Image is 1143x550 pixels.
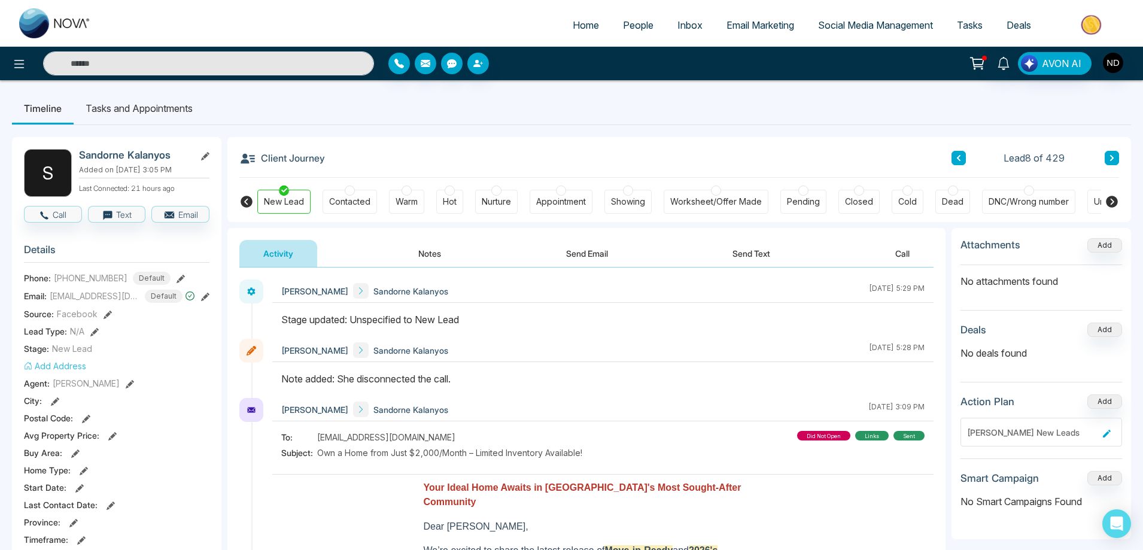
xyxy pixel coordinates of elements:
button: Notes [394,240,465,267]
span: People [623,19,653,31]
span: N/A [70,325,84,338]
span: Lead 8 of 429 [1004,151,1065,165]
span: Sandorne Kalanyos [373,285,448,297]
span: Source: [24,308,54,320]
div: [DATE] 3:09 PM [868,402,925,417]
p: No attachments found [960,265,1122,288]
span: [EMAIL_ADDRESS][DOMAIN_NAME] [50,290,139,302]
div: Appointment [536,196,586,208]
a: Inbox [665,14,715,37]
span: Phone: [24,272,51,284]
div: Warm [396,196,418,208]
img: Market-place.gif [1049,11,1136,38]
span: Deals [1007,19,1031,31]
button: AVON AI [1018,52,1092,75]
span: [PERSON_NAME] [281,285,348,297]
span: Sandorne Kalanyos [373,403,448,416]
span: To: [281,431,317,443]
h2: Sandorne Kalanyos [79,149,190,161]
span: Email: [24,290,47,302]
div: Open Intercom Messenger [1102,509,1131,538]
span: Social Media Management [818,19,933,31]
span: Inbox [677,19,703,31]
li: Timeline [12,92,74,124]
h3: Attachments [960,239,1020,251]
span: [PERSON_NAME] [281,403,348,416]
div: Nurture [482,196,511,208]
h3: Client Journey [239,149,325,167]
div: Pending [787,196,820,208]
button: Add [1087,394,1122,409]
button: Add Address [24,360,86,372]
span: [PHONE_NUMBER] [54,272,127,284]
button: Send Email [542,240,632,267]
div: DNC/Wrong number [989,196,1069,208]
div: did not open [797,431,850,440]
span: [PERSON_NAME] [281,344,348,357]
button: Add [1087,323,1122,337]
a: Email Marketing [715,14,806,37]
span: Lead Type: [24,325,67,338]
div: links [855,431,889,440]
span: Province : [24,516,60,528]
button: Call [871,240,934,267]
span: Postal Code : [24,412,73,424]
button: Add [1087,471,1122,485]
span: Home Type : [24,464,71,476]
p: Added on [DATE] 3:05 PM [79,165,209,175]
a: Deals [995,14,1043,37]
div: S [24,149,72,197]
span: Start Date : [24,481,66,494]
a: Social Media Management [806,14,945,37]
span: Stage: [24,342,49,355]
span: AVON AI [1042,56,1081,71]
button: Email [151,206,209,223]
img: Nova CRM Logo [19,8,91,38]
span: [EMAIL_ADDRESS][DOMAIN_NAME] [317,431,455,443]
button: Activity [239,240,317,267]
h3: Action Plan [960,396,1014,408]
div: [DATE] 5:28 PM [869,342,925,358]
div: Cold [898,196,917,208]
span: Default [145,290,183,303]
h3: Details [24,244,209,262]
button: Call [24,206,82,223]
span: Add [1087,239,1122,250]
div: Showing [611,196,645,208]
a: Tasks [945,14,995,37]
div: Unspecified [1094,196,1142,208]
img: Lead Flow [1021,55,1038,72]
span: Home [573,19,599,31]
span: Avg Property Price : [24,429,99,442]
div: Worksheet/Offer Made [670,196,762,208]
h3: Deals [960,324,986,336]
span: City : [24,394,42,407]
div: Dead [942,196,963,208]
button: Add [1087,238,1122,253]
p: Last Connected: 21 hours ago [79,181,209,194]
span: Default [133,272,171,285]
span: Timeframe : [24,533,68,546]
span: Sandorne Kalanyos [373,344,448,357]
li: Tasks and Appointments [74,92,205,124]
p: No Smart Campaigns Found [960,494,1122,509]
img: User Avatar [1103,53,1123,73]
span: New Lead [52,342,92,355]
h3: Smart Campaign [960,472,1039,484]
button: Text [88,206,146,223]
span: Last Contact Date : [24,499,98,511]
p: No deals found [960,346,1122,360]
button: Send Text [709,240,794,267]
span: Agent: [24,377,50,390]
div: Contacted [329,196,370,208]
span: Own a Home from Just $2,000/Month – Limited Inventory Available! [317,446,582,459]
a: Home [561,14,611,37]
div: [PERSON_NAME] New Leads [967,426,1098,439]
div: New Lead [264,196,304,208]
span: Tasks [957,19,983,31]
span: Buy Area : [24,446,62,459]
span: Facebook [57,308,98,320]
span: Email Marketing [726,19,794,31]
a: People [611,14,665,37]
div: sent [893,431,925,440]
